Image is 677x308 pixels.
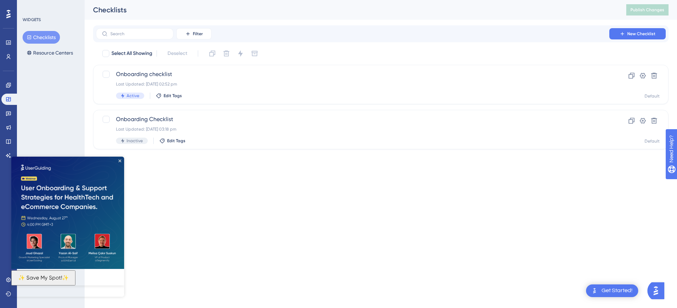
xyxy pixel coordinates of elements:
button: New Checklist [609,28,666,39]
span: Deselect [167,49,187,58]
div: Default [645,138,660,144]
button: Publish Changes [626,4,669,15]
span: Onboarding checklist [116,70,589,78]
button: Filter [176,28,212,39]
div: Close Preview [107,3,110,6]
button: Deselect [161,47,194,60]
div: WIDGETS [23,17,41,23]
div: Checklists [93,5,609,15]
span: Edit Tags [164,93,182,99]
img: launcher-image-alternative-text [590,287,599,295]
iframe: UserGuiding AI Assistant Launcher [647,280,669,301]
div: Last Updated: [DATE] 02:52 pm [116,81,589,87]
button: Resource Centers [23,46,77,59]
div: Open Get Started! checklist [586,284,638,297]
button: Edit Tags [159,138,185,144]
span: Edit Tags [167,138,185,144]
input: Search [110,31,167,36]
span: Need Help? [17,2,44,10]
button: Checklists [23,31,60,44]
span: Select All Showing [111,49,152,58]
button: Edit Tags [156,93,182,99]
div: Last Updated: [DATE] 03:18 pm [116,126,589,132]
div: Get Started! [602,287,633,295]
span: Onboarding Checklist [116,115,589,124]
span: Publish Changes [630,7,664,13]
div: Default [645,93,660,99]
span: Inactive [127,138,143,144]
span: New Checklist [627,31,655,37]
span: Filter [193,31,203,37]
span: Active [127,93,139,99]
